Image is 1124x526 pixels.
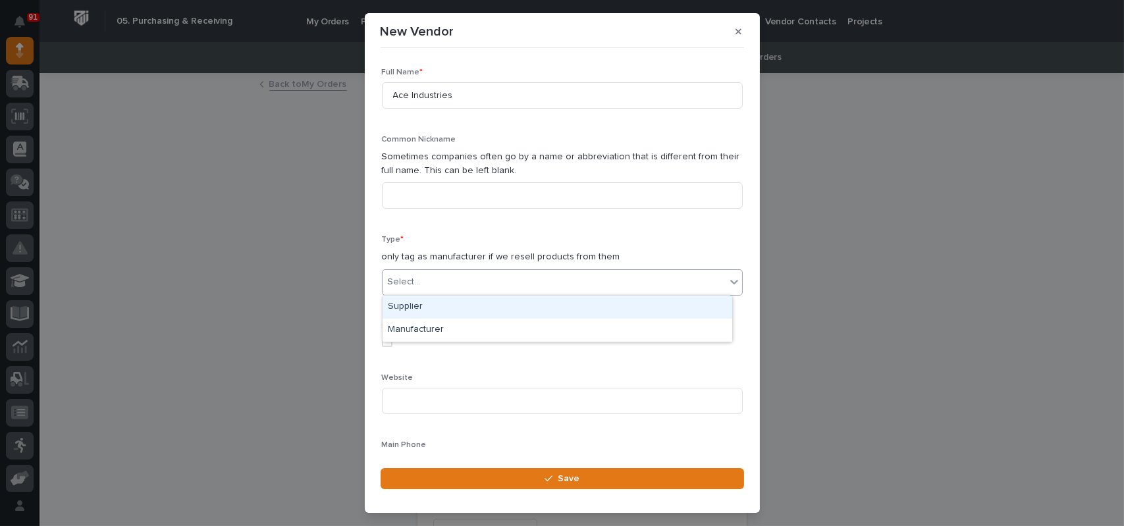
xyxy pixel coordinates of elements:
button: Save [381,468,744,489]
span: Save [558,473,579,485]
div: Manufacturer [383,319,732,342]
span: Type [382,236,404,244]
div: Select... [388,275,421,289]
span: Common Nickname [382,136,456,144]
p: New Vendor [381,24,454,39]
span: Main Phone [382,441,427,449]
span: Full Name [382,68,423,76]
p: only tag as manufacturer if we resell products from them [382,250,743,264]
span: Website [382,374,414,382]
p: Sometimes companies often go by a name or abbreviation that is different from their full name. Th... [382,150,743,178]
div: Supplier [383,296,732,319]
